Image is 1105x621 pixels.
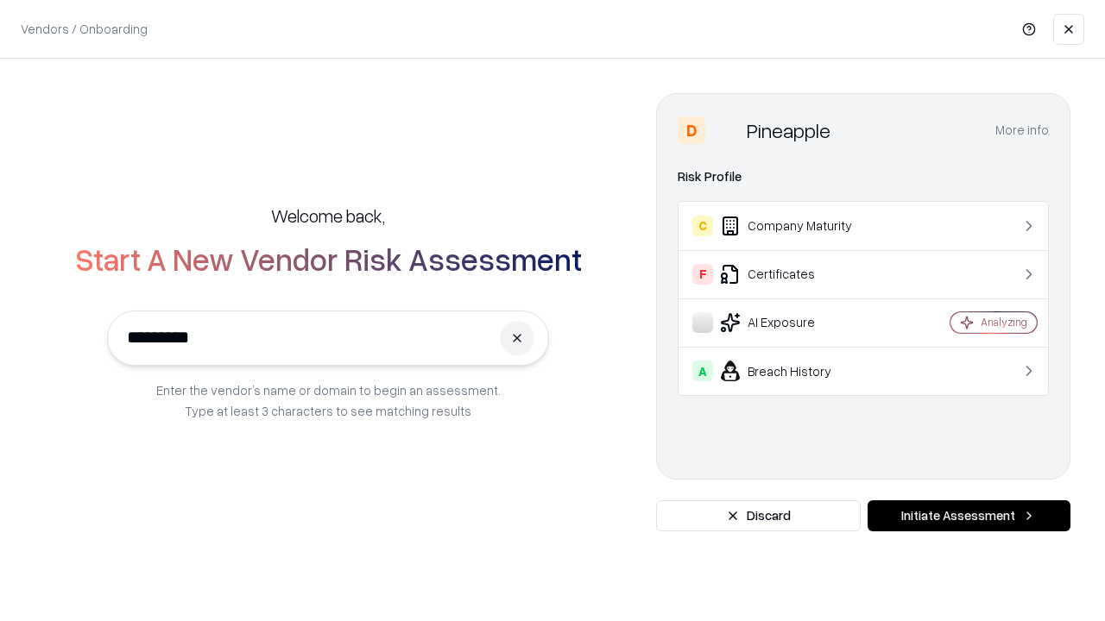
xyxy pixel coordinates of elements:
[692,216,899,236] div: Company Maturity
[747,116,830,144] div: Pineapple
[712,116,740,144] img: Pineapple
[981,315,1027,329] div: Analyzing
[678,116,705,144] div: D
[868,500,1070,531] button: Initiate Assessment
[75,241,582,276] h2: Start A New Vendor Risk Assessment
[678,166,1049,187] div: Risk Profile
[692,216,713,236] div: C
[656,500,861,531] button: Discard
[692,264,899,285] div: Certificates
[271,204,385,228] h5: Welcome back,
[692,312,899,333] div: AI Exposure
[692,361,899,381] div: Breach History
[692,361,713,381] div: A
[692,264,713,285] div: F
[995,115,1049,146] button: More info
[21,20,148,38] p: Vendors / Onboarding
[156,379,501,421] p: Enter the vendor’s name or domain to begin an assessment. Type at least 3 characters to see match...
